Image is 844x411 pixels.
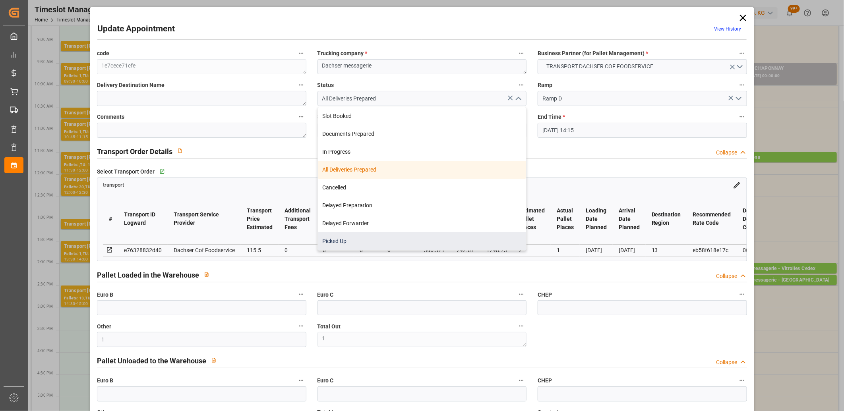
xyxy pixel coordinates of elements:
[317,332,527,347] textarea: 1
[241,193,279,245] th: Transport Price Estimated
[97,81,165,89] span: Delivery Destination Name
[519,245,545,255] div: 2
[586,245,607,255] div: [DATE]
[174,245,235,255] div: Dachser Cof Foodservice
[318,179,527,197] div: Cancelled
[737,80,747,90] button: Ramp
[652,245,681,255] div: 13
[737,193,781,245] th: Delivery Destination Code
[516,80,527,90] button: Status
[317,193,354,245] th: Total Insurance Cost
[296,321,306,331] button: Other
[318,214,527,232] div: Delayed Forwarder
[97,322,111,331] span: Other
[296,48,306,58] button: code
[516,289,527,299] button: Euro C
[538,123,747,138] input: DD-MM-YYYY HH:MM
[538,81,552,89] span: Ramp
[296,375,306,386] button: Euro B
[538,113,565,121] span: End Time
[279,193,317,245] th: Additional Transport Fees
[516,48,527,58] button: Trucking company *
[317,81,334,89] span: Status
[247,245,273,255] div: 115.5
[714,26,741,32] a: View History
[716,272,737,280] div: Collapse
[317,376,334,385] span: Euro C
[296,80,306,90] button: Delivery Destination Name
[103,181,124,188] a: transport
[687,193,737,245] th: Recommended Rate Code
[97,168,155,176] span: Select Transport Order
[317,91,527,106] input: Type to search/select
[97,376,113,385] span: Euro B
[737,48,747,58] button: Business Partner (for Pallet Management) *
[557,245,574,255] div: 1
[118,193,168,245] th: Transport ID Logward
[97,270,199,280] h2: Pallet Loaded in the Warehouse
[716,149,737,157] div: Collapse
[199,267,214,282] button: View description
[737,289,747,299] button: CHEP
[318,232,527,250] div: Picked Up
[318,125,527,143] div: Documents Prepared
[513,193,551,245] th: Estimated Pallet Places
[580,193,613,245] th: Loading Date Planned
[97,59,306,74] textarea: 1e7cece71cfe
[103,193,118,245] th: #
[538,59,747,74] button: open menu
[693,245,731,255] div: eb58f618e17c
[97,23,175,35] h2: Update Appointment
[317,322,341,331] span: Total Out
[97,113,124,121] span: Comments
[613,193,646,245] th: Arrival Date Planned
[97,49,109,58] span: code
[551,193,580,245] th: Actual Pallet Places
[318,161,527,179] div: All Deliveries Prepared
[538,291,552,299] span: CHEP
[97,355,206,366] h2: Pallet Unloaded to the Warehouse
[737,112,747,122] button: End Time *
[318,107,527,125] div: Slot Booked
[646,193,687,245] th: Destination Region
[737,375,747,386] button: CHEP
[619,245,640,255] div: [DATE]
[538,376,552,385] span: CHEP
[296,289,306,299] button: Euro B
[743,245,775,255] div: 0010007086
[317,59,527,74] textarea: Dachser messagerie
[97,291,113,299] span: Euro B
[318,143,527,161] div: In Progress
[516,321,527,331] button: Total Out
[542,62,657,71] span: TRANSPORT DACHSER COF FOODSERVICE
[296,112,306,122] button: Comments
[317,291,334,299] span: Euro C
[168,193,241,245] th: Transport Service Provider
[317,49,368,58] span: Trucking company
[172,143,188,158] button: View description
[538,91,747,106] input: Type to search/select
[97,146,172,157] h2: Transport Order Details
[538,49,648,58] span: Business Partner (for Pallet Management)
[716,358,737,367] div: Collapse
[124,245,162,255] div: e76328832d40
[206,353,221,368] button: View description
[285,245,311,255] div: 0
[732,93,744,105] button: open menu
[516,375,527,386] button: Euro C
[512,93,524,105] button: close menu
[318,197,527,214] div: Delayed Preparation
